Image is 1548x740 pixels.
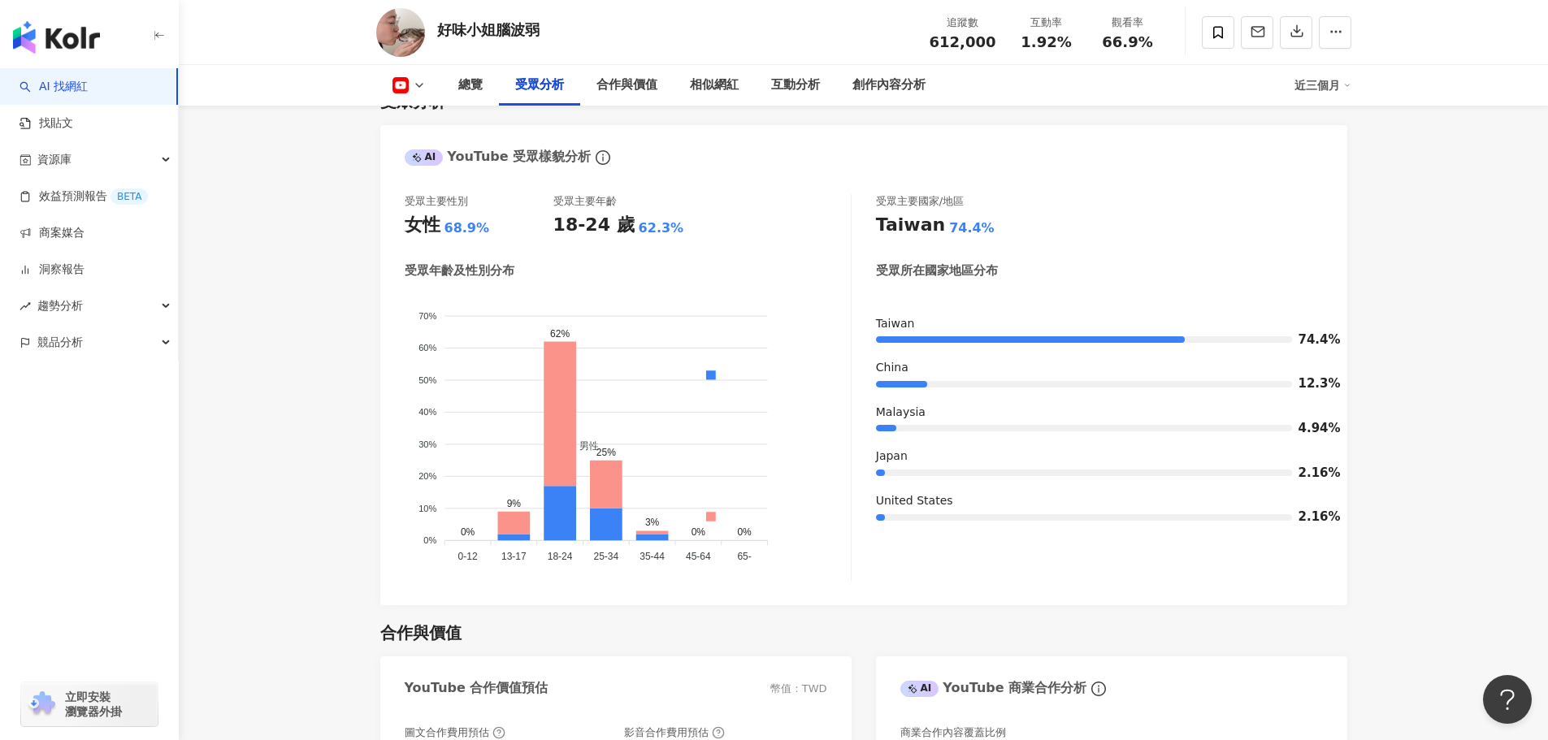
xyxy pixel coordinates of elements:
[567,440,599,452] span: 男性
[376,8,425,57] img: KOL Avatar
[20,188,148,205] a: 效益預測報告BETA
[876,493,1323,509] div: United States
[1299,467,1323,479] span: 2.16%
[624,725,725,740] div: 影音合作費用預估
[930,33,996,50] span: 612,000
[1299,334,1323,346] span: 74.4%
[13,21,100,54] img: logo
[876,405,1323,421] div: Malaysia
[639,219,684,237] div: 62.3%
[405,194,468,209] div: 受眾主要性別
[1483,675,1532,724] iframe: Help Scout Beacon - Open
[900,681,939,697] div: AI
[900,679,1087,697] div: YouTube 商業合作分析
[20,301,31,312] span: rise
[737,551,751,562] tspan: 65-
[596,76,657,95] div: 合作與價值
[771,76,820,95] div: 互動分析
[593,148,613,167] span: info-circle
[20,115,73,132] a: 找貼文
[418,503,436,513] tspan: 10%
[21,682,158,726] a: chrome extension立即安裝 瀏覽器外掛
[553,194,617,209] div: 受眾主要年齡
[437,19,540,40] div: 好味小姐腦波弱
[405,679,549,697] div: YouTube 合作價值預估
[770,682,827,696] div: 幣值：TWD
[852,76,926,95] div: 創作內容分析
[547,551,572,562] tspan: 18-24
[1097,15,1159,31] div: 觀看率
[690,76,739,95] div: 相似網紅
[418,471,436,481] tspan: 20%
[20,262,85,278] a: 洞察報告
[405,725,505,740] div: 圖文合作費用預估
[37,324,83,361] span: 競品分析
[1299,378,1323,390] span: 12.3%
[876,213,945,238] div: Taiwan
[37,288,83,324] span: 趨勢分析
[930,15,996,31] div: 追蹤數
[444,219,490,237] div: 68.9%
[423,535,436,545] tspan: 0%
[418,374,436,384] tspan: 50%
[418,310,436,320] tspan: 70%
[1089,679,1108,699] span: info-circle
[686,551,711,562] tspan: 45-64
[553,213,635,238] div: 18-24 歲
[405,149,444,166] div: AI
[1016,15,1078,31] div: 互動率
[501,551,527,562] tspan: 13-17
[65,690,122,719] span: 立即安裝 瀏覽器外掛
[1299,422,1323,435] span: 4.94%
[876,194,964,209] div: 受眾主要國家/地區
[405,148,592,166] div: YouTube 受眾樣貌分析
[26,691,58,717] img: chrome extension
[405,213,440,238] div: 女性
[20,79,88,95] a: searchAI 找網紅
[37,141,72,178] span: 資源庫
[876,316,1323,332] div: Taiwan
[20,225,85,241] a: 商案媒合
[418,439,436,448] tspan: 30%
[900,725,1006,740] div: 商業合作內容覆蓋比例
[458,76,483,95] div: 總覽
[593,551,618,562] tspan: 25-34
[405,262,514,279] div: 受眾年齡及性別分布
[876,262,998,279] div: 受眾所在國家地區分布
[380,621,462,644] div: 合作與價值
[1021,34,1071,50] span: 1.92%
[876,360,1323,376] div: China
[876,448,1323,465] div: Japan
[1102,34,1152,50] span: 66.9%
[457,551,477,562] tspan: 0-12
[1294,72,1351,98] div: 近三個月
[1299,511,1323,523] span: 2.16%
[515,76,564,95] div: 受眾分析
[949,219,995,237] div: 74.4%
[640,551,665,562] tspan: 35-44
[418,407,436,417] tspan: 40%
[418,343,436,353] tspan: 60%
